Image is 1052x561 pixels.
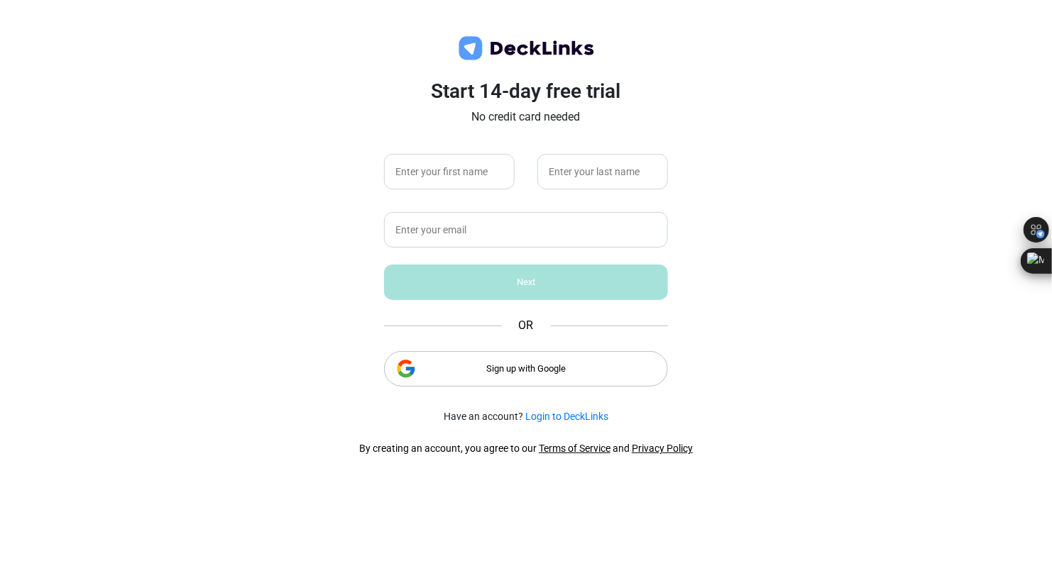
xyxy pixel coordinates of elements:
[444,409,608,424] small: Have an account?
[525,411,608,422] a: Login to DeckLinks
[384,79,668,104] h3: Start 14-day free trial
[384,109,668,126] p: No credit card needed
[359,441,693,456] div: By creating an account, you agree to our and
[519,317,534,334] span: OR
[384,351,668,387] div: Sign up with Google
[384,212,668,248] input: Enter your email
[632,443,693,454] a: Privacy Policy
[539,443,610,454] a: Terms of Service
[455,34,597,62] img: deck-links-logo.c572c7424dfa0d40c150da8c35de9cd0.svg
[384,154,515,189] input: Enter your first name
[537,154,668,189] input: Enter your last name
